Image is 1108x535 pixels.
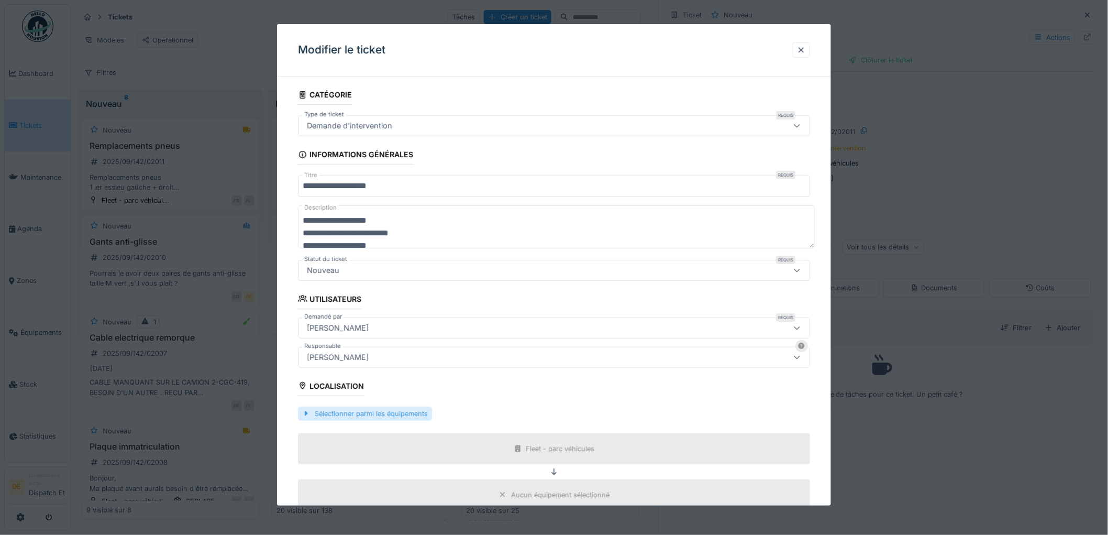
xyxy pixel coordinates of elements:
[511,490,610,500] div: Aucun équipement sélectionné
[298,147,413,165] div: Informations générales
[298,291,361,309] div: Utilisateurs
[302,110,346,119] label: Type de ticket
[776,111,795,119] div: Requis
[303,264,344,276] div: Nouveau
[298,407,432,421] div: Sélectionner parmi les équipements
[526,444,595,454] div: Fleet - parc véhicules
[298,43,385,57] h3: Modifier le ticket
[302,171,319,180] label: Titre
[776,171,795,179] div: Requis
[298,378,364,396] div: Localisation
[302,312,344,321] label: Demandé par
[303,322,373,334] div: [PERSON_NAME]
[302,254,349,263] label: Statut du ticket
[302,342,343,351] label: Responsable
[776,255,795,264] div: Requis
[303,352,373,363] div: [PERSON_NAME]
[298,87,352,105] div: Catégorie
[302,201,339,214] label: Description
[776,313,795,322] div: Requis
[303,120,396,132] div: Demande d'intervention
